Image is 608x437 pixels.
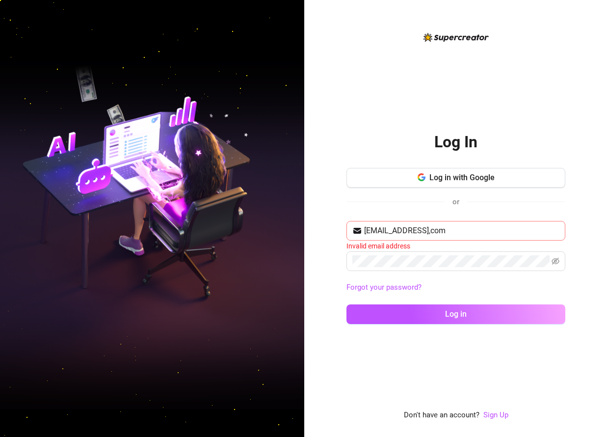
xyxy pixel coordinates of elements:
button: Log in with Google [346,168,565,188]
span: or [452,197,459,206]
span: Don't have an account? [404,410,479,421]
span: Log in [445,309,467,319]
a: Sign Up [483,410,508,419]
button: Log in [346,304,565,324]
a: Forgot your password? [346,283,422,292]
input: Your email [364,225,559,237]
img: logo-BBDzfeDw.svg [423,33,489,42]
a: Sign Up [483,410,508,421]
span: eye-invisible [552,257,559,265]
div: Invalid email address [346,241,565,251]
a: Forgot your password? [346,282,565,294]
span: Log in with Google [429,173,495,182]
h2: Log In [434,132,477,152]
